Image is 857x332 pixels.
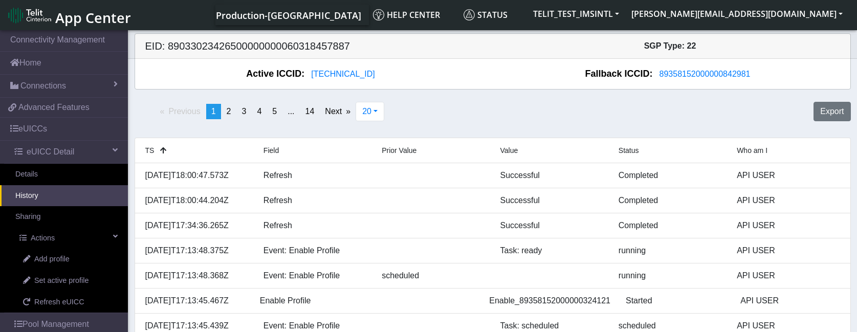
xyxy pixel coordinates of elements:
div: Refresh [256,219,374,232]
div: Started [618,295,733,307]
div: Successful [492,169,610,182]
div: running [611,245,729,257]
a: Help center [369,5,459,25]
div: Completed [611,169,729,182]
div: Completed [611,194,729,207]
div: Refresh [256,169,374,182]
a: eUICC Detail [4,141,128,163]
span: Fallback ICCID: [585,67,653,81]
div: API USER [729,245,847,257]
div: API USER [733,295,847,307]
div: scheduled [611,320,729,332]
span: Field [263,146,279,154]
span: App Center [55,8,131,27]
a: Actions [4,228,128,249]
div: Event: Enable Profile [256,270,374,282]
span: 2 [227,107,231,116]
a: App Center [8,4,129,26]
span: Previous [168,107,200,116]
span: Connections [20,80,66,92]
span: 20 [362,107,371,116]
div: scheduled [374,270,492,282]
div: running [611,270,729,282]
div: Enable_89358152000000324121 [481,295,618,307]
span: Status [619,146,639,154]
span: Help center [373,9,440,20]
button: Export [814,102,850,121]
span: eUICC Detail [27,146,74,158]
span: Value [500,146,518,154]
img: knowledge.svg [373,9,384,20]
span: Who am I [737,146,767,154]
button: [PERSON_NAME][EMAIL_ADDRESS][DOMAIN_NAME] [625,5,849,23]
div: [DATE]T17:13:48.375Z [138,245,256,257]
button: 89358152000000842981 [653,68,757,81]
span: Actions [31,233,55,244]
div: API USER [729,194,847,207]
div: API USER [729,270,847,282]
div: Task: scheduled [492,320,610,332]
span: 1 [211,107,216,116]
span: Status [464,9,508,20]
span: Production-[GEOGRAPHIC_DATA] [216,9,361,21]
span: Refresh eUICC [34,297,84,308]
span: ... [288,107,294,116]
div: [DATE]T17:13:48.368Z [138,270,256,282]
div: [DATE]T18:00:47.573Z [138,169,256,182]
div: [DATE]T18:00:44.204Z [138,194,256,207]
span: Prior Value [382,146,416,154]
button: 20 [356,102,384,121]
span: Set active profile [34,275,89,286]
img: status.svg [464,9,475,20]
span: SGP Type: 22 [644,41,696,50]
div: Event: Enable Profile [256,245,374,257]
div: API USER [729,169,847,182]
img: logo-telit-cinterion-gw-new.png [8,7,51,24]
span: Add profile [34,254,70,265]
a: Your current platform instance [215,5,361,25]
span: 14 [305,107,315,116]
div: Completed [611,219,729,232]
div: API USER [729,320,847,332]
div: Event: Enable Profile [256,320,374,332]
a: Refresh eUICC [8,292,128,313]
button: [TECHNICAL_ID] [304,68,381,81]
div: Task: ready [492,245,610,257]
div: API USER [729,219,847,232]
ul: Pagination [135,104,357,119]
span: Active ICCID: [246,67,304,81]
div: Refresh [256,194,374,207]
div: Successful [492,194,610,207]
a: Next page [320,104,356,119]
span: [TECHNICAL_ID] [311,70,375,78]
div: [DATE]T17:13:45.439Z [138,320,256,332]
div: Enable Profile [252,295,367,307]
span: 4 [257,107,261,116]
span: TS [145,146,155,154]
a: Add profile [8,249,128,270]
a: Status [459,5,527,25]
button: TELIT_TEST_IMSINTL [527,5,625,23]
div: [DATE]T17:13:45.467Z [138,295,252,307]
div: [DATE]T17:34:36.265Z [138,219,256,232]
div: Successful [492,219,610,232]
a: Set active profile [8,270,128,292]
span: 5 [272,107,277,116]
span: 3 [241,107,246,116]
span: 89358152000000842981 [660,70,751,78]
h5: EID: 89033023426500000000060318457887 [138,40,493,52]
span: Advanced Features [18,101,90,114]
